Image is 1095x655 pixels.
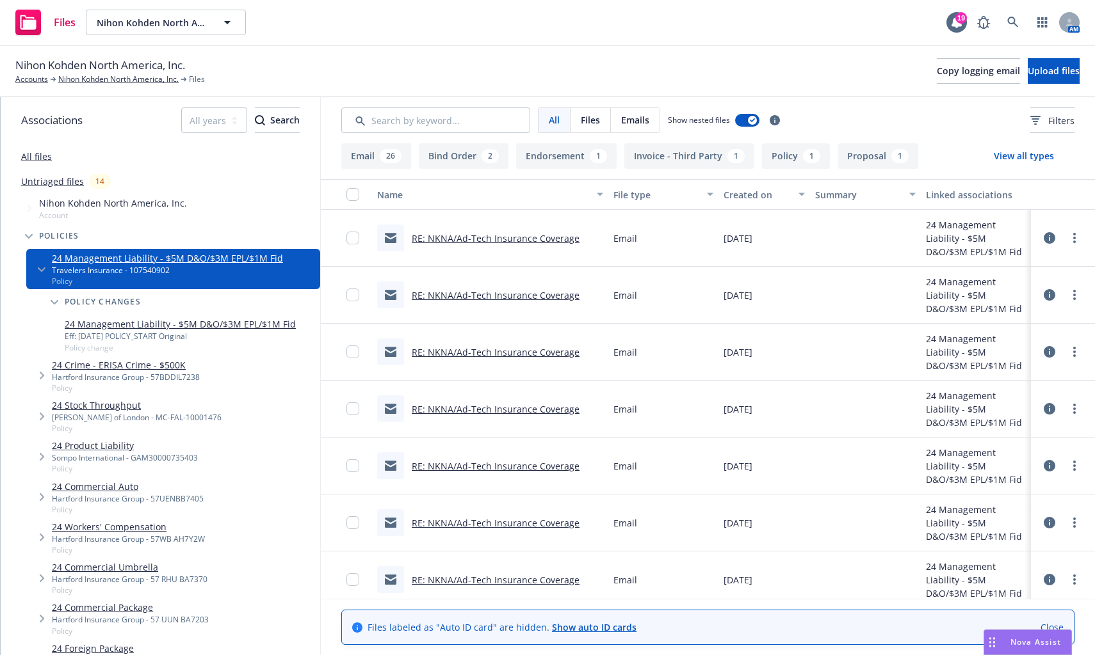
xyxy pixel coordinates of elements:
[724,232,752,245] span: [DATE]
[52,383,200,393] span: Policy
[1067,515,1082,530] a: more
[52,544,205,555] span: Policy
[412,517,580,529] a: RE: NKNA/Ad-Tech Insurance Coverage
[412,574,580,586] a: RE: NKNA/Ad-Tech Insurance Coverage
[1030,114,1075,127] span: Filters
[613,516,637,530] span: Email
[412,289,580,301] a: RE: NKNA/Ad-Tech Insurance Coverage
[803,149,820,163] div: 1
[412,346,580,358] a: RE: NKNA/Ad-Tech Insurance Coverage
[52,423,222,434] span: Policy
[255,115,265,125] svg: Search
[1048,114,1075,127] span: Filters
[1041,620,1064,634] a: Close
[613,402,637,416] span: Email
[668,114,730,125] span: Show nested files
[724,288,752,302] span: [DATE]
[926,275,1026,315] div: 24 Management Liability - $5M D&O/$3M EPL/$1M Fid
[1030,107,1075,133] button: Filters
[368,620,637,634] span: Files labeled as "Auto ID card" are hidden.
[412,232,580,244] a: RE: NKNA/Ad-Tech Insurance Coverage
[926,503,1026,543] div: 24 Management Liability - $5M D&O/$3M EPL/$1M Fid
[926,389,1026,429] div: 24 Management Liability - $5M D&O/$3M EPL/$1M Fid
[380,149,401,163] div: 26
[937,58,1020,84] button: Copy logging email
[58,74,179,85] a: Nihon Kohden North America, Inc.
[65,317,296,331] a: 24 Management Liability - $5M D&O/$3M EPL/$1M Fid
[608,179,718,210] button: File type
[581,113,600,127] span: Files
[724,573,752,587] span: [DATE]
[52,493,204,504] div: Hartford Insurance Group - 57UENBB7405
[838,143,918,169] button: Proposal
[346,459,359,472] input: Toggle Row Selected
[52,276,283,287] span: Policy
[52,251,283,265] a: 24 Management Liability - $5M D&O/$3M EPL/$1M Fid
[613,573,637,587] span: Email
[52,574,207,585] div: Hartford Insurance Group - 57 RHU BA7370
[189,74,205,85] span: Files
[724,402,752,416] span: [DATE]
[52,560,207,574] a: 24 Commercial Umbrella
[97,16,207,29] span: Nihon Kohden North America, Inc.
[815,188,901,201] div: Summary
[52,463,198,474] span: Policy
[613,288,637,302] span: Email
[21,112,83,129] span: Associations
[39,232,79,240] span: Policies
[724,188,791,201] div: Created on
[52,642,200,655] a: 24 Foreign Package
[372,179,608,210] button: Name
[346,232,359,244] input: Toggle Row Selected
[1010,636,1061,647] span: Nova Assist
[613,459,637,473] span: Email
[613,188,699,201] div: File type
[52,439,198,452] a: 24 Product Liability
[727,149,745,163] div: 1
[552,621,637,633] a: Show auto ID cards
[724,459,752,473] span: [DATE]
[482,149,499,163] div: 2
[52,265,283,276] div: Travelers Insurance - 107540902
[10,4,81,40] a: Files
[1067,344,1082,359] a: more
[810,179,920,210] button: Summary
[65,342,296,353] span: Policy change
[52,372,200,383] div: Hartford Insurance Group - 57BDDIL7238
[346,288,359,301] input: Toggle Row Selected
[377,188,589,201] div: Name
[724,516,752,530] span: [DATE]
[1067,572,1082,587] a: more
[65,331,296,342] div: Eff: [DATE] POLICY_START Original
[1000,10,1026,35] a: Search
[52,601,209,614] a: 24 Commercial Package
[346,516,359,529] input: Toggle Row Selected
[613,345,637,359] span: Email
[346,402,359,415] input: Toggle Row Selected
[971,10,996,35] a: Report a Bug
[52,452,198,463] div: Sompo International - GAM30000735403
[52,358,200,372] a: 24 Crime - ERISA Crime - $500K
[419,143,508,169] button: Bind Order
[15,57,185,74] span: Nihon Kohden North America, Inc.
[926,332,1026,372] div: 24 Management Liability - $5M D&O/$3M EPL/$1M Fid
[549,113,560,127] span: All
[921,179,1031,210] button: Linked associations
[52,614,209,625] div: Hartford Insurance Group - 57 UUN BA7203
[1030,10,1055,35] a: Switch app
[412,460,580,472] a: RE: NKNA/Ad-Tech Insurance Coverage
[89,174,111,189] div: 14
[516,143,617,169] button: Endorsement
[52,585,207,596] span: Policy
[926,560,1026,600] div: 24 Management Liability - $5M D&O/$3M EPL/$1M Fid
[15,74,48,85] a: Accounts
[762,143,830,169] button: Policy
[1028,65,1080,77] span: Upload files
[926,188,1026,201] div: Linked associations
[346,345,359,358] input: Toggle Row Selected
[21,175,84,188] a: Untriaged files
[52,533,205,544] div: Hartford Insurance Group - 57WB AH7Y2W
[1067,401,1082,416] a: more
[984,629,1072,655] button: Nova Assist
[973,143,1075,169] button: View all types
